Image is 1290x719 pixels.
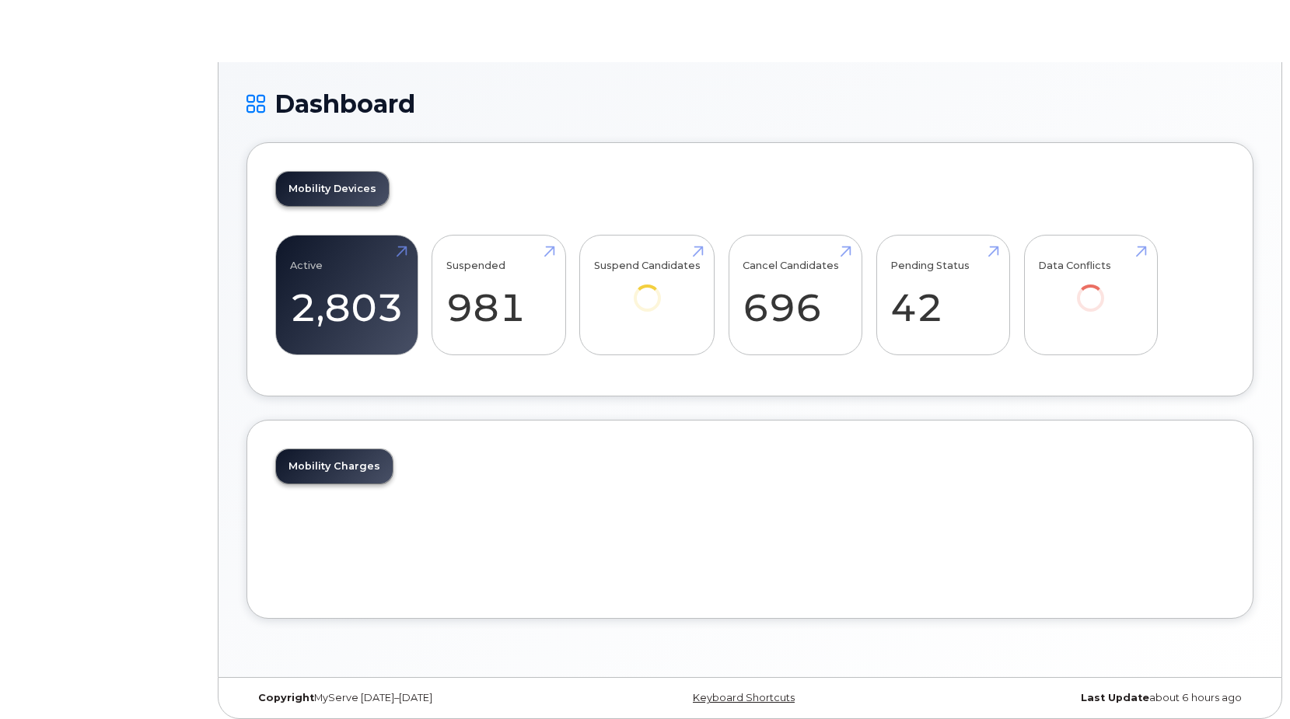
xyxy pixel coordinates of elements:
a: Keyboard Shortcuts [693,692,795,703]
a: Suspended 981 [446,244,551,347]
a: Pending Status 42 [890,244,995,347]
strong: Last Update [1081,692,1149,703]
a: Mobility Charges [276,449,393,483]
h1: Dashboard [246,90,1253,117]
a: Active 2,803 [290,244,404,347]
a: Cancel Candidates 696 [743,244,848,347]
strong: Copyright [258,692,314,703]
a: Mobility Devices [276,172,389,206]
a: Data Conflicts [1038,244,1143,333]
a: Suspend Candidates [594,244,701,333]
div: MyServe [DATE]–[DATE] [246,692,582,704]
div: about 6 hours ago [918,692,1253,704]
